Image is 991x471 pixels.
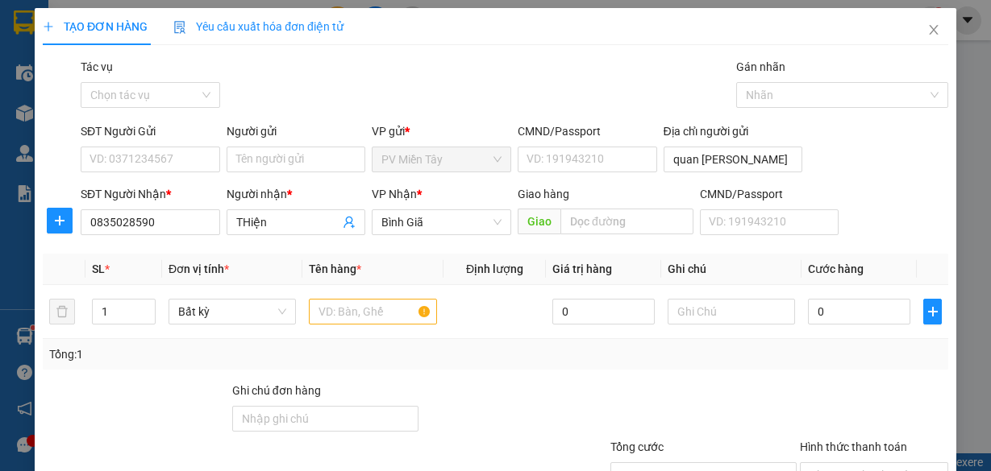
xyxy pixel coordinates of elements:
div: CMND/Passport [518,122,657,140]
input: Địa chỉ của người gửi [664,147,803,172]
input: Ghi chú đơn hàng [232,406,418,432]
input: Dọc đường [560,209,693,234]
span: Bất kỳ [178,300,287,324]
span: Yêu cầu xuất hóa đơn điện tử [173,20,344,33]
input: Ghi Chú [668,299,796,324]
span: SL [92,262,105,275]
input: 0 [552,299,655,324]
button: delete [49,299,75,324]
span: plus [43,21,54,32]
div: Người gửi [227,122,366,140]
img: icon [173,21,186,34]
span: TẠO ĐƠN HÀNG [43,20,148,33]
label: Tác vụ [81,60,113,73]
span: Tên hàng [309,262,361,275]
span: VP Nhận [372,188,417,200]
label: Hình thức thanh toán [800,440,907,453]
span: Cước hàng [808,262,864,275]
button: plus [923,299,942,324]
span: close [927,23,940,36]
div: SĐT Người Nhận [81,185,220,203]
span: plus [924,305,941,318]
div: Người nhận [227,185,366,203]
th: Ghi chú [661,254,802,285]
input: VD: Bàn, Ghế [309,299,437,324]
div: Địa chỉ người gửi [664,122,803,140]
span: Bình Giã [381,210,502,234]
span: Giá trị hàng [552,262,612,275]
span: plus [48,214,72,227]
button: plus [47,208,73,233]
span: Đơn vị tính [169,262,229,275]
span: PV Miền Tây [381,147,502,171]
label: Ghi chú đơn hàng [232,384,321,397]
span: Định lượng [466,262,523,275]
span: Giao [518,209,560,234]
span: user-add [343,216,356,229]
label: Gán nhãn [736,60,785,73]
div: Tổng: 1 [49,345,384,363]
div: SĐT Người Gửi [81,122,220,140]
span: Tổng cước [610,440,664,453]
div: VP gửi [372,122,511,140]
span: Giao hàng [518,188,569,200]
div: CMND/Passport [700,185,839,203]
button: Close [911,8,956,53]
